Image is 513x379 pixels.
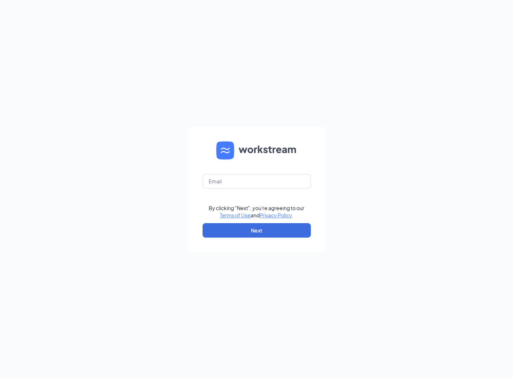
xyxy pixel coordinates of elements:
a: Terms of Use [220,212,251,218]
img: WS logo and Workstream text [216,141,297,159]
a: Privacy Policy [260,212,292,218]
div: By clicking "Next", you're agreeing to our and . [209,204,304,219]
input: Email [203,174,311,188]
button: Next [203,223,311,238]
